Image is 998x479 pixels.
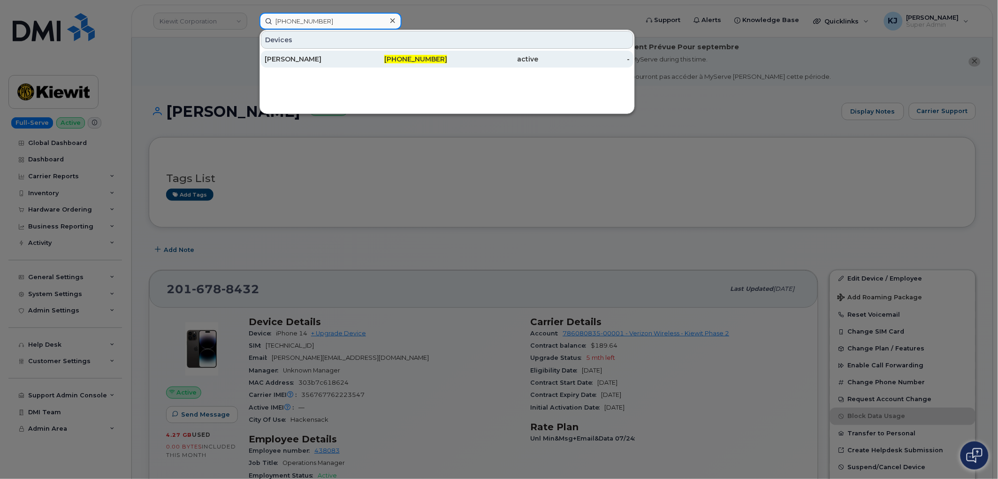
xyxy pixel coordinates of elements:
[967,448,983,463] img: Open chat
[539,54,630,64] div: -
[447,54,539,64] div: active
[261,51,633,68] a: [PERSON_NAME][PHONE_NUMBER]active-
[261,31,633,49] div: Devices
[384,55,447,63] span: [PHONE_NUMBER]
[265,54,356,64] div: [PERSON_NAME]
